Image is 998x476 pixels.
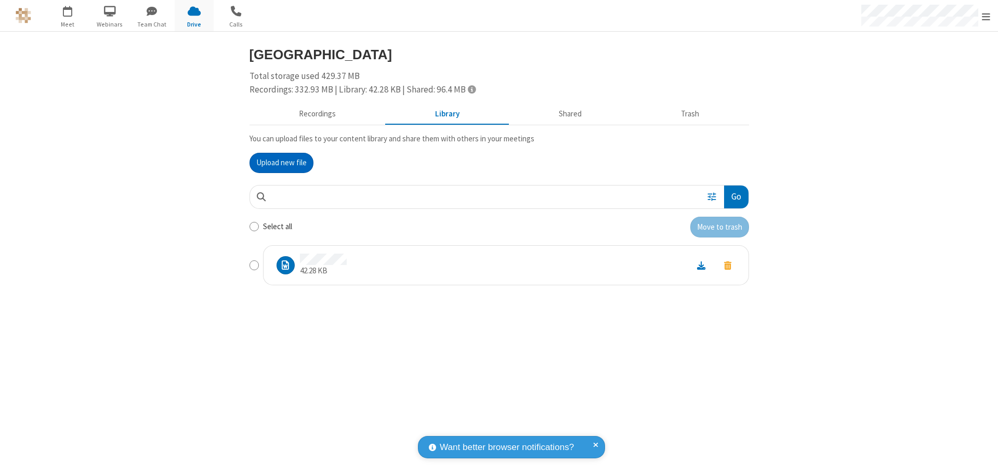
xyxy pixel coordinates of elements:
img: QA Selenium DO NOT DELETE OR CHANGE [16,8,31,23]
p: You can upload files to your content library and share them with others in your meetings [249,133,749,145]
div: Recordings: 332.93 MB | Library: 42.28 KB | Shared: 96.4 MB [249,83,749,97]
span: Want better browser notifications? [440,441,574,454]
button: Recorded meetings [249,104,386,124]
button: Move to trash [715,258,741,272]
button: Shared during meetings [509,104,632,124]
span: Meet [48,20,87,29]
div: Total storage used 429.37 MB [249,70,749,96]
p: 42.28 KB [300,265,347,277]
button: Go [724,186,748,209]
button: Trash [632,104,749,124]
button: Content library [386,104,509,124]
span: Totals displayed include files that have been moved to the trash. [468,85,476,94]
h3: [GEOGRAPHIC_DATA] [249,47,749,62]
span: Drive [175,20,214,29]
label: Select all [263,221,292,233]
button: Upload new file [249,153,313,174]
a: Download file [688,259,715,271]
span: Team Chat [133,20,172,29]
span: Webinars [90,20,129,29]
button: Move to trash [690,217,749,237]
span: Calls [217,20,256,29]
